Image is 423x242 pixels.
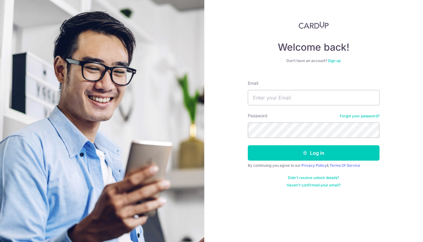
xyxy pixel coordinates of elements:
[248,58,380,63] div: Don’t have an account?
[248,145,380,161] button: Log in
[248,90,380,105] input: Enter your Email
[340,114,380,119] a: Forgot your password?
[248,113,267,119] label: Password
[299,21,329,29] img: CardUp Logo
[288,175,339,180] a: Didn't receive unlock details?
[287,183,341,188] a: Haven't confirmed your email?
[301,163,327,168] a: Privacy Policy
[330,163,360,168] a: Terms Of Service
[248,41,380,53] h4: Welcome back!
[328,58,341,63] a: Sign up
[248,163,380,168] div: By continuing you agree to our &
[248,80,258,86] label: Email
